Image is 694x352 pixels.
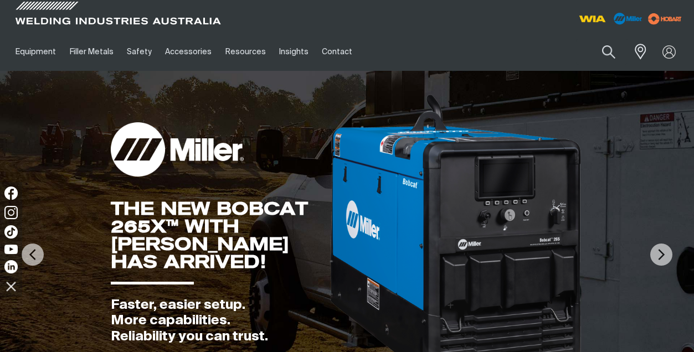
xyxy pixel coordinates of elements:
img: miller [645,11,685,27]
a: Equipment [9,33,63,71]
a: Contact [315,33,359,71]
nav: Main [9,33,516,71]
img: Facebook [4,187,18,200]
a: Filler Metals [63,33,120,71]
a: Accessories [158,33,218,71]
img: Instagram [4,206,18,219]
img: YouTube [4,245,18,254]
div: THE NEW BOBCAT 265X™ WITH [PERSON_NAME] HAS ARRIVED! [111,200,328,271]
img: PrevArrow [22,244,44,266]
a: Resources [219,33,273,71]
input: Product name or item number... [576,39,628,65]
a: Insights [273,33,315,71]
img: LinkedIn [4,260,18,273]
img: NextArrow [650,244,672,266]
img: hide socials [2,277,20,296]
div: Faster, easier setup. More capabilities. Reliability you can trust. [111,297,328,345]
img: TikTok [4,225,18,239]
button: Search products [590,39,628,65]
a: Safety [120,33,158,71]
